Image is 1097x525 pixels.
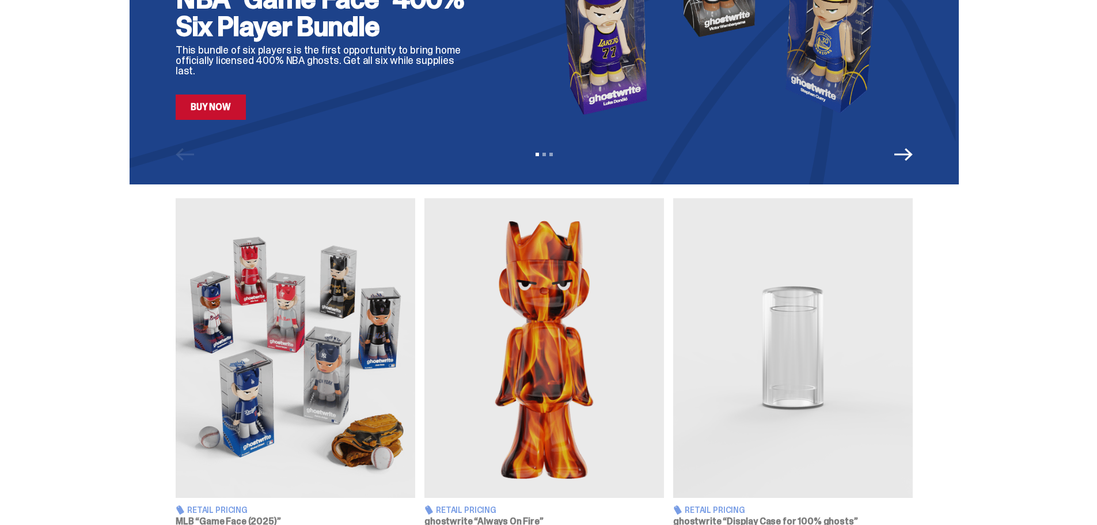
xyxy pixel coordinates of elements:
[176,95,246,120] a: Buy Now
[549,153,553,156] button: View slide 3
[673,198,913,498] img: Display Case for 100% ghosts
[894,145,913,164] button: Next
[176,198,415,498] img: Game Face (2025)
[187,506,248,514] span: Retail Pricing
[176,45,475,76] p: This bundle of six players is the first opportunity to bring home officially licensed 400% NBA gh...
[536,153,539,156] button: View slide 1
[424,198,664,498] img: Always On Fire
[542,153,546,156] button: View slide 2
[436,506,496,514] span: Retail Pricing
[685,506,745,514] span: Retail Pricing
